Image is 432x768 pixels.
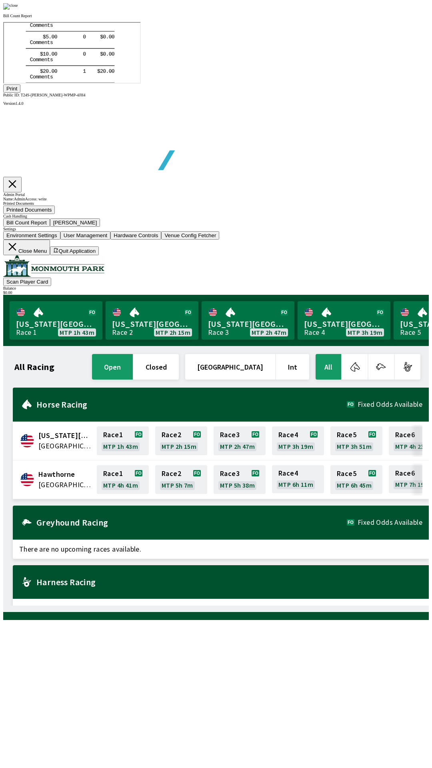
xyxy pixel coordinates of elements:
a: Race5MTP 6h 45m [330,465,382,494]
div: Race 4 [304,329,325,336]
span: MTP 6h 45m [337,482,372,488]
span: MTP 1h 43m [60,329,94,336]
span: Race 1 [103,432,123,438]
tspan: 0 [42,28,45,34]
tspan: n [40,51,44,57]
span: MTP 2h 15m [156,329,190,336]
tspan: m [32,51,35,57]
span: [US_STATE][GEOGRAPHIC_DATA] [16,319,96,329]
span: MTP 5h 7m [162,482,193,488]
span: [US_STATE][GEOGRAPHIC_DATA] [112,319,192,329]
button: Environment Settings [3,231,60,240]
img: close [3,3,18,10]
a: Race2MTP 5h 7m [155,465,207,494]
tspan: 0 [99,28,102,34]
div: Name: Admin Access: write [3,197,429,201]
a: Race4MTP 3h 19m [272,426,324,455]
a: Race3MTP 2h 47m [214,426,266,455]
tspan: C [26,51,29,57]
tspan: . [102,28,105,34]
span: Race 3 [220,432,240,438]
span: Race 4 [278,470,298,476]
span: Race 6 [395,432,415,438]
span: T24S-[PERSON_NAME]-WPMP-4JH4 [21,93,86,97]
tspan: 0 [108,28,111,34]
tspan: s [46,34,49,40]
h2: Harness Racing [36,579,422,585]
p: Bill Count Report [3,14,429,18]
span: Hawthorne [38,469,92,480]
span: Race 5 [337,470,356,477]
tspan: $ [36,46,39,52]
a: Race3MTP 5h 38m [214,465,266,494]
button: Close Menu [3,240,50,255]
tspan: n [40,34,44,40]
tspan: o [29,34,32,40]
h2: Greyhound Racing [36,519,347,526]
span: MTP 2h 15m [162,443,196,450]
tspan: $ [93,46,96,52]
span: MTP 7h 19m [395,481,430,488]
span: Race 2 [162,432,181,438]
tspan: 0 [50,46,54,52]
span: There are no upcoming races available. [13,540,429,559]
tspan: C [26,34,29,40]
div: Printed Documents [3,201,429,206]
span: MTP 6h 11m [278,481,313,488]
div: Cash Handling [3,214,429,218]
tspan: . [45,46,48,52]
span: MTP 2h 47m [220,443,255,450]
span: MTP 3h 51m [337,443,372,450]
div: $ 0.00 [3,290,429,295]
span: Race 6 [395,470,415,476]
button: Bill Count Report [3,218,50,227]
tspan: e [38,34,41,40]
div: Race 1 [16,329,37,336]
tspan: 2 [96,46,99,52]
button: [GEOGRAPHIC_DATA] [185,354,275,380]
div: Race 2 [112,329,133,336]
h1: All Racing [14,364,54,370]
tspan: o [29,51,32,57]
tspan: $ [36,28,39,34]
span: There are no upcoming races available. [13,599,429,618]
button: Printed Documents [3,206,55,214]
tspan: m [34,51,38,57]
tspan: 2 [39,46,42,52]
div: Balance [3,286,429,290]
a: Race1MTP 4h 41m [97,465,149,494]
tspan: s [46,51,49,57]
tspan: 0 [48,46,51,52]
div: Public ID: [3,93,429,97]
span: MTP 3h 19m [348,329,382,336]
span: [US_STATE][GEOGRAPHIC_DATA] [208,319,288,329]
a: Race1MTP 1h 43m [97,426,149,455]
tspan: 0 [79,28,82,34]
button: User Management [60,231,111,240]
tspan: 0 [105,46,108,52]
button: Int [276,354,309,380]
div: Settings [3,227,429,231]
span: Fixed Odds Available [358,519,422,526]
button: [PERSON_NAME] [50,218,100,227]
span: MTP 4h 41m [103,482,138,488]
tspan: m [32,34,35,40]
span: MTP 1h 43m [103,443,138,450]
span: [US_STATE][GEOGRAPHIC_DATA] [304,319,384,329]
button: Venue Config Fetcher [161,231,219,240]
img: venue logo [3,255,104,277]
